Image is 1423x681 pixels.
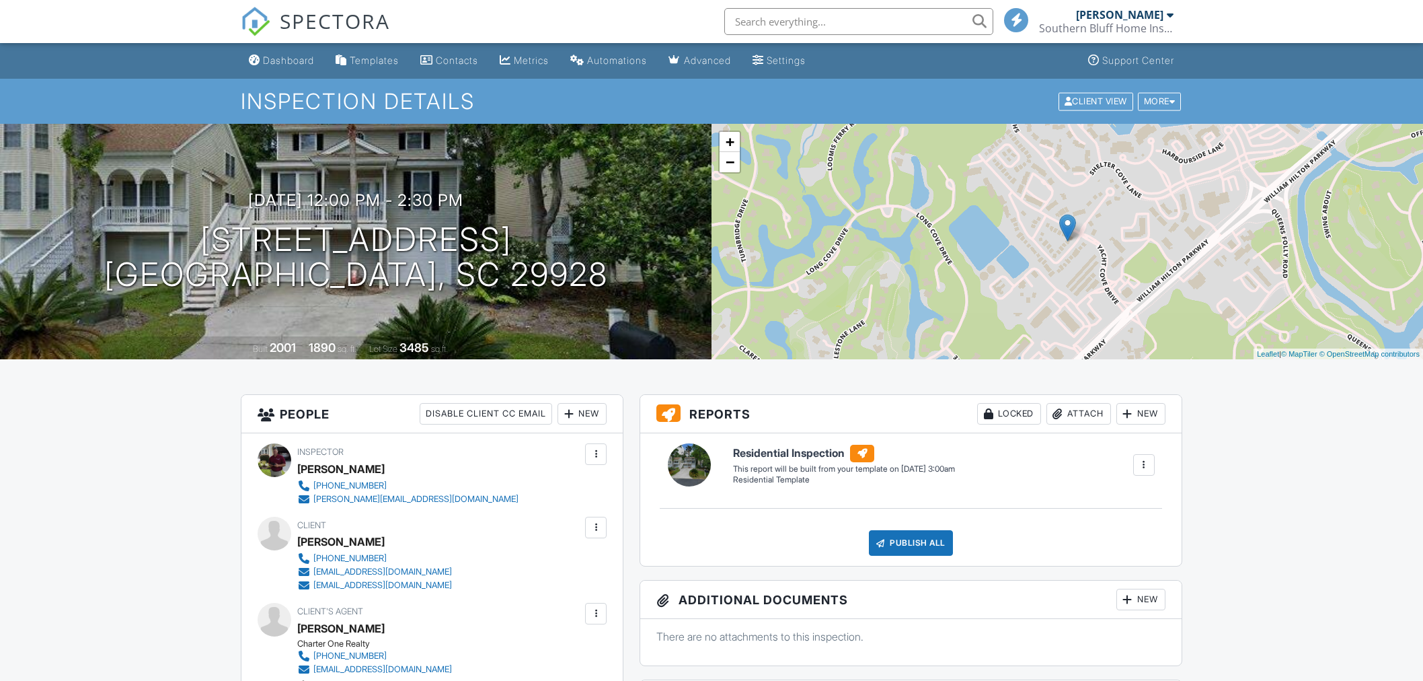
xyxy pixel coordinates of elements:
div: [EMAIL_ADDRESS][DOMAIN_NAME] [313,567,452,577]
a: [EMAIL_ADDRESS][DOMAIN_NAME] [297,565,452,579]
a: [PHONE_NUMBER] [297,649,452,663]
div: Locked [977,403,1041,425]
a: Zoom in [720,132,740,152]
div: Dashboard [263,55,314,66]
h3: Additional Documents [640,581,1182,619]
div: Attach [1046,403,1111,425]
div: [PERSON_NAME][EMAIL_ADDRESS][DOMAIN_NAME] [313,494,518,505]
a: [PHONE_NUMBER] [297,479,518,493]
div: Support Center [1102,55,1174,66]
h3: People [241,395,623,433]
div: [EMAIL_ADDRESS][DOMAIN_NAME] [313,580,452,591]
h3: [DATE] 12:00 pm - 2:30 pm [248,191,463,209]
div: Contacts [436,55,478,66]
div: [PERSON_NAME] [297,532,385,552]
div: Advanced [684,55,731,66]
div: Automations [587,55,647,66]
p: There are no attachments to this inspection. [656,629,1165,644]
a: Advanced [663,48,736,73]
div: Charter One Realty [297,639,463,649]
div: More [1138,92,1182,110]
div: Publish All [869,530,953,556]
div: Templates [350,55,399,66]
div: [PERSON_NAME] [1076,8,1163,22]
a: Settings [747,48,811,73]
a: © MapTiler [1281,350,1317,358]
div: [PHONE_NUMBER] [313,553,387,564]
h3: Reports [640,395,1182,433]
a: Templates [330,48,404,73]
span: Client's Agent [297,606,363,616]
div: New [1116,403,1165,425]
span: Inspector [297,447,344,457]
a: Zoom out [720,152,740,172]
a: [PERSON_NAME] [297,618,385,639]
a: © OpenStreetMap contributors [1319,350,1420,358]
a: SPECTORA [241,18,390,46]
h1: [STREET_ADDRESS] [GEOGRAPHIC_DATA], SC 29928 [104,222,608,293]
div: Metrics [514,55,549,66]
div: Disable Client CC Email [420,403,552,425]
div: 3485 [399,340,429,355]
a: [EMAIL_ADDRESS][DOMAIN_NAME] [297,579,452,592]
div: | [1254,349,1423,360]
a: [PERSON_NAME][EMAIL_ADDRESS][DOMAIN_NAME] [297,493,518,506]
div: [EMAIL_ADDRESS][DOMAIN_NAME] [313,664,452,675]
div: New [1116,589,1165,610]
div: Residential Template [733,474,955,486]
a: Leaflet [1257,350,1279,358]
div: 1890 [309,340,336,355]
div: Settings [767,55,806,66]
div: 2001 [270,340,296,355]
a: Metrics [494,48,554,73]
div: [PHONE_NUMBER] [313,651,387,661]
div: This report will be built from your template on [DATE] 3:00am [733,464,955,474]
div: [PERSON_NAME] [297,459,385,479]
a: Contacts [415,48,484,73]
span: Lot Size [369,344,397,354]
span: Built [253,344,268,354]
input: Search everything... [724,8,993,35]
div: Southern Bluff Home Inspections [1039,22,1174,35]
img: The Best Home Inspection Software - Spectora [241,7,270,36]
h1: Inspection Details [241,89,1182,113]
span: sq. ft. [338,344,356,354]
a: Automations (Basic) [565,48,652,73]
span: sq.ft. [431,344,448,354]
span: SPECTORA [280,7,390,35]
div: Client View [1059,92,1133,110]
a: Dashboard [243,48,319,73]
a: [PHONE_NUMBER] [297,552,452,565]
div: [PHONE_NUMBER] [313,480,387,491]
a: [EMAIL_ADDRESS][DOMAIN_NAME] [297,663,452,676]
div: New [557,403,607,425]
span: Client [297,520,326,530]
h6: Residential Inspection [733,445,955,462]
a: Client View [1057,96,1137,106]
a: Support Center [1083,48,1180,73]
